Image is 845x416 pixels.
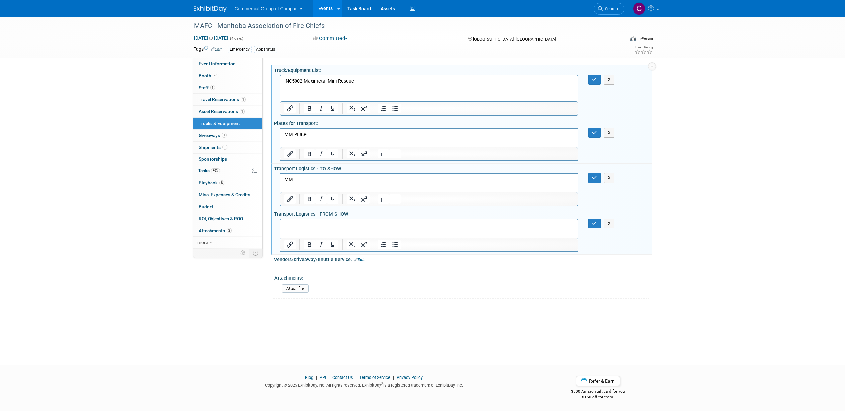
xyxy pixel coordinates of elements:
i: Booth reservation complete [214,74,217,77]
button: Italic [315,149,327,158]
a: more [193,237,262,248]
a: Staff1 [193,82,262,94]
button: X [604,219,615,228]
button: Superscript [358,104,370,113]
span: Booth [199,73,219,78]
span: 1 [241,97,246,102]
button: Committed [311,35,350,42]
a: Misc. Expenses & Credits [193,189,262,201]
span: 1 [210,85,215,90]
span: Trucks & Equipment [199,121,240,126]
span: Staff [199,85,215,90]
span: Playbook [199,180,224,185]
span: ROI, Objectives & ROO [199,216,243,221]
button: Insert/edit link [284,240,296,249]
span: Attachments [199,228,232,233]
button: Numbered list [378,240,389,249]
span: Commercial Group of Companies [235,6,304,11]
button: Underline [327,194,338,204]
span: to [208,35,214,41]
img: ExhibitDay [194,6,227,12]
button: Insert/edit link [284,104,296,113]
div: Truck/Equipment List: [274,65,652,74]
button: Subscript [347,104,358,113]
a: Trucks & Equipment [193,118,262,129]
span: Tasks [198,168,220,173]
a: ROI, Objectives & ROO [193,213,262,225]
button: X [604,173,615,183]
button: Bold [304,194,315,204]
sup: ® [381,382,383,386]
button: Subscript [347,149,358,158]
button: Italic [315,194,327,204]
button: X [604,75,615,84]
span: Shipments [199,145,227,150]
span: 1 [222,145,227,150]
span: Event Information [199,61,236,66]
div: In-Person [637,36,653,41]
div: $500 Amazon gift card for you, [545,384,652,400]
div: Vendors/Driveaway/Shuttle Service: [274,255,652,263]
a: Blog [305,375,313,380]
img: Cole Mattern [633,2,645,15]
button: Bold [304,104,315,113]
button: Bullet list [389,104,401,113]
td: Toggle Event Tabs [249,249,262,257]
a: Sponsorships [193,154,262,165]
a: Terms of Service [359,375,390,380]
a: Shipments1 [193,142,262,153]
td: Tags [194,46,222,53]
div: MAFC - Manitoba Association of Fire Chiefs [192,20,614,32]
iframe: Rich Text Area [280,129,578,147]
span: Search [603,6,618,11]
span: 8 [219,180,224,185]
a: Attachments2 [193,225,262,237]
a: Booth [193,70,262,82]
button: Bullet list [389,240,401,249]
span: | [314,375,319,380]
span: | [391,375,396,380]
div: Event Format [585,35,653,45]
a: Edit [211,47,222,52]
span: | [354,375,358,380]
span: Misc. Expenses & Credits [199,192,250,197]
span: Asset Reservations [199,109,245,114]
a: Playbook8 [193,177,262,189]
iframe: Rich Text Area [280,75,578,101]
button: Numbered list [378,149,389,158]
span: Giveaways [199,133,227,138]
button: Subscript [347,194,358,204]
div: Event Rating [635,46,653,49]
span: Budget [199,204,213,209]
div: Plates for Transport: [274,118,652,127]
div: Attachments: [274,273,649,281]
button: Numbered list [378,194,389,204]
div: Emergency [228,46,252,53]
a: Tasks69% [193,165,262,177]
span: 2 [227,228,232,233]
button: Superscript [358,194,370,204]
a: Privacy Policy [397,375,423,380]
div: $150 off for them. [545,394,652,400]
button: Bullet list [389,194,401,204]
button: X [604,128,615,138]
iframe: Rich Text Area [280,219,578,238]
span: 1 [222,133,227,138]
button: Insert/edit link [284,194,296,204]
button: Underline [327,149,338,158]
div: Transport Logistics - TO SHOW: [274,164,652,172]
button: Underline [327,240,338,249]
button: Italic [315,240,327,249]
img: Format-Inperson.png [630,36,636,41]
span: [DATE] [DATE] [194,35,228,41]
div: Copyright © 2025 ExhibitDay, Inc. All rights reserved. ExhibitDay is a registered trademark of Ex... [194,381,535,388]
button: Insert/edit link [284,149,296,158]
button: Underline [327,104,338,113]
a: Edit [354,258,365,262]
